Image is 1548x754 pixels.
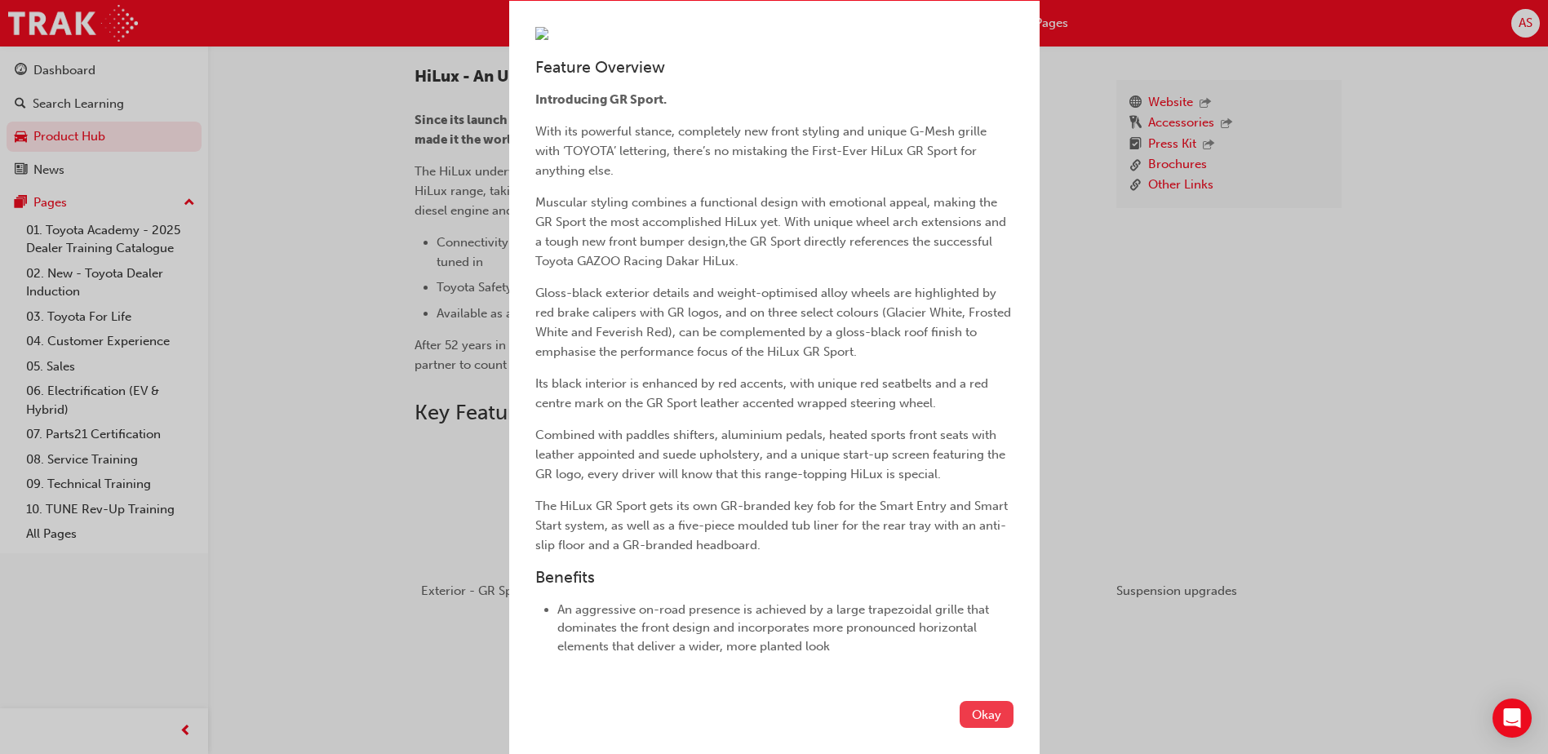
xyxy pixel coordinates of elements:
span: Combined with paddles shifters, aluminium pedals, heated sports front seats with leather appointe... [535,428,1009,481]
span: The HiLux GR Sport gets its own GR-branded key fob for the Smart Entry and Smart Start system, as... [535,499,1011,552]
span: Its black interior is enhanced by red accents, with unique red seatbelts and a red centre mark on... [535,376,991,410]
span: Gloss-black exterior details and weight-optimised alloy wheels are highlighted by red brake calip... [535,286,1014,359]
button: Okay [960,701,1014,728]
div: Open Intercom Messenger [1493,699,1532,738]
h3: Feature Overview [535,58,1014,77]
span: With its powerful stance, completely new front styling and unique G-Mesh grille with ‘TOYOTA’ let... [535,124,990,178]
img: 471832c1-f4b4-46e7-8f6b-d0279eb75735.jpg [535,27,548,40]
span: Muscular styling combines a functional design with emotional appeal, making the GR Sport the most... [535,195,1009,268]
h3: Benefits [535,568,1014,587]
li: An aggressive on-road presence is achieved by a large trapezoidal grille that dominates the front... [557,601,1014,656]
span: Introducing GR Sport. [535,92,667,107]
